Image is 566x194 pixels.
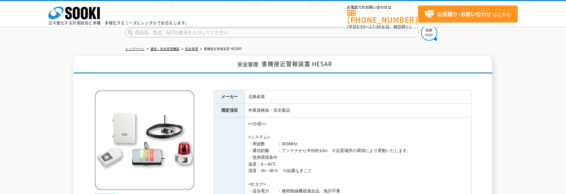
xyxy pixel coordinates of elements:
[245,104,471,117] td: 作業員検知・安全製品
[95,90,194,190] img: 重機接近警報装置 HESAR
[347,10,418,23] a: [PHONE_NUMBER]
[214,104,245,117] th: 測定項目
[199,46,241,53] li: 重機接近警報装置 HESAR
[125,28,419,37] input: 商品名、型式、NETIS番号を入力してください
[418,5,518,23] a: お見積り･お問い合わせはこちら
[370,24,381,30] span: 17:30
[236,60,260,68] span: 安全管理
[424,9,511,19] span: はこちら
[214,90,245,104] th: メーカー
[261,59,332,68] span: 重機接近警報装置 HESAR
[48,21,189,25] p: 日々進化する計測技術と多種・多様化するニーズにレンタルでお応えします。
[125,47,145,51] a: トップページ
[185,47,198,51] a: 安全管理
[437,10,491,18] strong: お見積り･お問い合わせ
[357,24,366,30] span: 8:50
[150,47,179,51] a: 通信・安全管理機器
[421,25,437,41] img: btn_search.png
[347,5,418,9] span: お電話でのお問い合わせは
[245,90,471,104] td: 北興産業
[347,24,411,30] span: (平日 ～ 土日、祝日除く)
